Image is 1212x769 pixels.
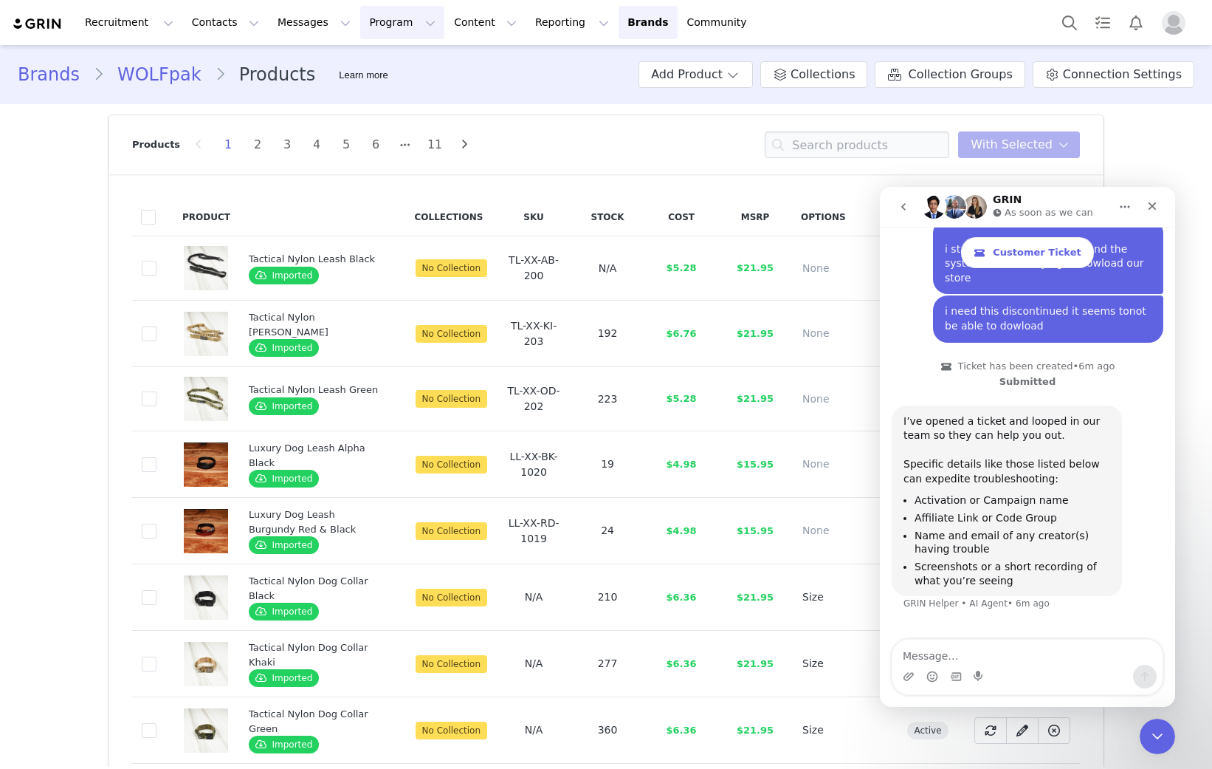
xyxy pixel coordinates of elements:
span: $4.98 [667,525,697,536]
img: placeholder-profile.jpg [1162,11,1185,35]
span: LL-XX-BK-1020 [510,451,558,478]
span: Connection Settings [1063,66,1182,83]
span: Imported [249,669,319,687]
li: 11 [424,134,446,155]
button: Notifications [1120,6,1152,39]
span: $21.95 [737,262,774,273]
li: 3 [276,134,298,155]
span: $4.98 [667,459,697,470]
span: No Collection [416,522,488,540]
span: No Collection [416,589,488,606]
a: Community [678,6,762,39]
button: Content [445,6,526,39]
span: 19 [601,458,614,470]
th: Stock [571,198,644,236]
span: N/A [525,657,543,669]
img: EEC885C8-8994-4E25-80D7-B6AAA2836463.jpg [184,708,228,753]
span: No Collection [416,390,488,408]
button: Search [1053,6,1086,39]
th: Collections [406,198,497,236]
span: N/A [525,724,543,736]
span: $15.95 [737,525,774,536]
li: 6 [365,134,387,155]
iframe: Intercom live chat [1140,719,1175,754]
span: $6.76 [667,328,697,339]
th: Cost [644,198,718,236]
button: Reporting [526,6,618,39]
span: No Collection [416,655,488,673]
li: 5 [335,134,357,155]
div: Size [802,722,881,738]
img: 5690E89B-C907-460C-97C0-F7981210E270.jpg [184,442,228,487]
li: 4 [306,134,328,155]
span: Collection Groups [908,66,1012,83]
div: Tactical Nylon [PERSON_NAME] [249,310,382,339]
button: Messages [269,6,359,39]
iframe: Intercom live chat [880,187,1175,707]
img: B5396741-193B-4D59-938A-9C4387CBB74C.jpg [184,377,228,421]
span: $5.28 [667,262,697,273]
a: Brands [18,61,93,88]
span: TL-XX-AB-200 [509,254,559,281]
th: Product [173,198,239,236]
div: Tactical Nylon Leash Black [249,252,382,267]
img: 5B68F2A0-117C-452D-8342-771621A364F9.jpg [184,509,228,553]
button: With Selected [958,131,1080,158]
span: TL-XX-KI-203 [511,320,557,347]
a: WOLFpak [104,61,215,88]
span: No Collection [416,456,488,474]
span: 223 [598,393,618,405]
span: Imported [249,603,319,621]
span: 192 [598,327,618,339]
div: Tactical Nylon Dog Collar Black [249,574,382,603]
p: Products [132,137,180,152]
div: Size [802,589,881,605]
div: Luxury Dog Leash Burgundy Red & Black [249,507,382,536]
span: Imported [249,397,319,415]
div: None [802,392,881,407]
th: SKU [497,198,571,236]
span: No Collection [416,259,488,277]
div: None [802,523,881,539]
input: Search products [765,131,949,158]
img: FEC6730A-88C9-4E41-9919-6B58B3834EC7.jpg [184,246,228,290]
button: Profile [1153,11,1200,35]
a: Tasks [1087,6,1119,39]
span: $6.36 [667,592,697,603]
span: 24 [601,524,614,536]
div: Size [802,656,881,671]
a: Collections [760,61,867,88]
span: Imported [249,470,319,488]
span: $21.95 [737,328,774,339]
div: Tooltip anchor [336,68,390,83]
span: $6.36 [667,658,697,669]
a: Brands [619,6,677,39]
div: Luxury Dog Leash Alpha Black [249,441,382,470]
span: 210 [598,591,618,603]
span: Imported [249,267,319,284]
button: Program [360,6,444,39]
img: D55A7B83-C477-4D37-9FC2-84087168E907.jpg [184,642,228,686]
